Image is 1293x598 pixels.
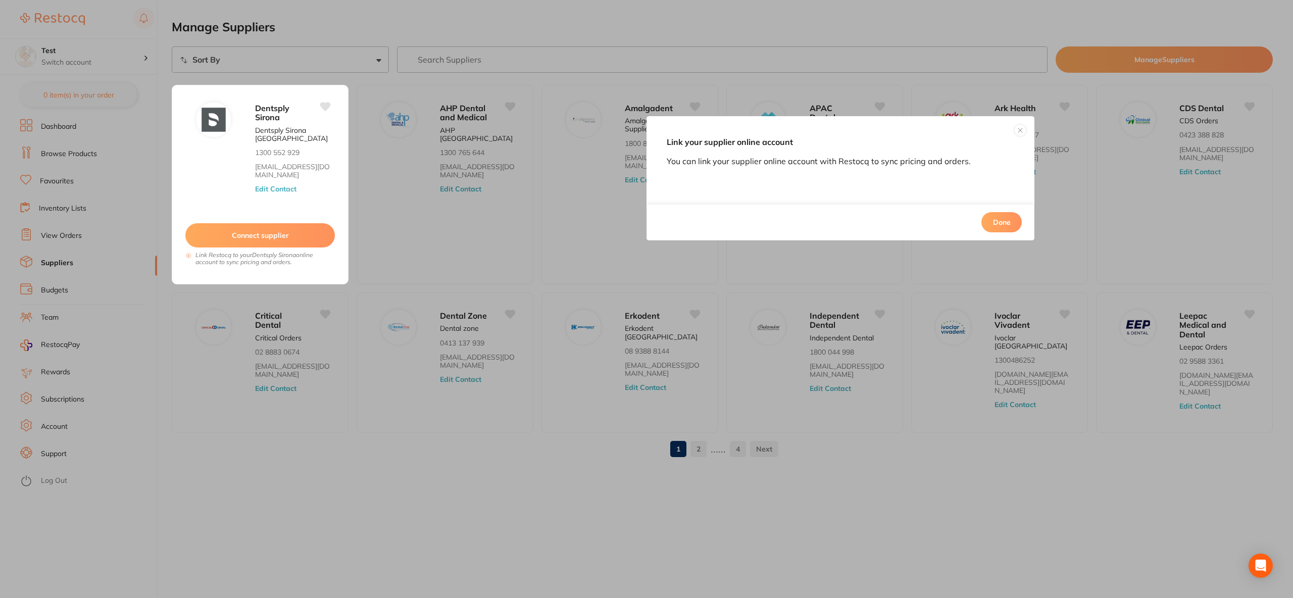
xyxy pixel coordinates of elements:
[255,148,300,157] p: 1300 552 929
[202,108,226,132] img: Dentsply Sirona
[185,223,335,247] button: Connect supplier
[1249,554,1273,578] div: Open Intercom Messenger
[667,136,1014,147] h5: Link your supplier online account
[255,163,330,179] a: [EMAIL_ADDRESS][DOMAIN_NAME]
[981,212,1022,232] button: Done
[255,185,296,193] button: Edit Contact
[255,126,330,142] p: Dentsply Sirona [GEOGRAPHIC_DATA]
[667,156,1014,167] p: You can link your supplier online account with Restocq to sync pricing and orders.
[255,103,289,122] span: Dentsply Sirona
[195,252,335,266] i: Link Restocq to your Dentsply Sirona online account to sync pricing and orders.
